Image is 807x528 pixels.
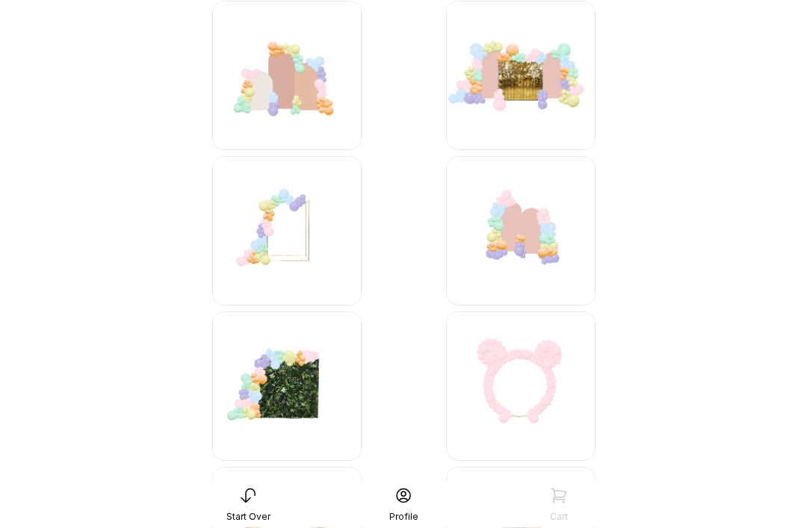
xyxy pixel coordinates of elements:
[446,157,596,306] img: -
[446,1,596,151] img: -
[550,511,568,523] div: Cart
[212,312,362,462] img: -
[212,157,362,306] img: -
[212,1,362,151] img: -
[446,312,596,462] img: -
[389,511,418,523] div: Profile
[226,511,270,523] div: Start Over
